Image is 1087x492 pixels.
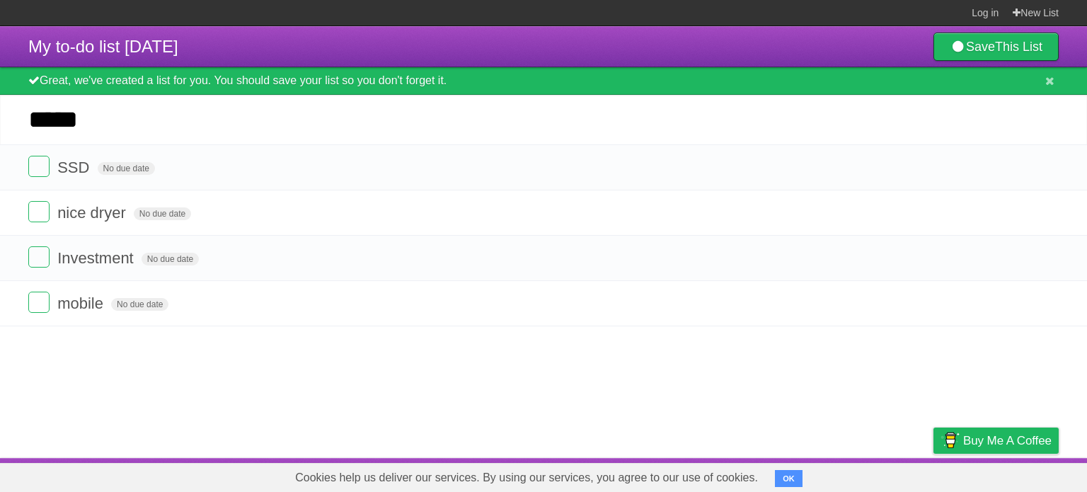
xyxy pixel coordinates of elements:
button: OK [775,470,803,487]
label: Done [28,292,50,313]
span: Buy me a coffee [963,428,1052,453]
label: Done [28,201,50,222]
span: nice dryer [57,204,130,222]
a: SaveThis List [933,33,1059,61]
span: My to-do list [DATE] [28,37,178,56]
a: Developers [792,462,849,488]
a: Buy me a coffee [933,428,1059,454]
label: Done [28,156,50,177]
a: Suggest a feature [970,462,1059,488]
a: About [745,462,775,488]
span: No due date [142,253,199,265]
span: SSD [57,159,93,176]
span: Investment [57,249,137,267]
span: No due date [111,298,168,311]
a: Terms [867,462,898,488]
span: mobile [57,294,107,312]
span: Cookies help us deliver our services. By using our services, you agree to our use of cookies. [281,464,772,492]
b: This List [995,40,1042,54]
span: No due date [98,162,155,175]
img: Buy me a coffee [941,428,960,452]
a: Privacy [915,462,952,488]
label: Done [28,246,50,268]
span: No due date [134,207,191,220]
